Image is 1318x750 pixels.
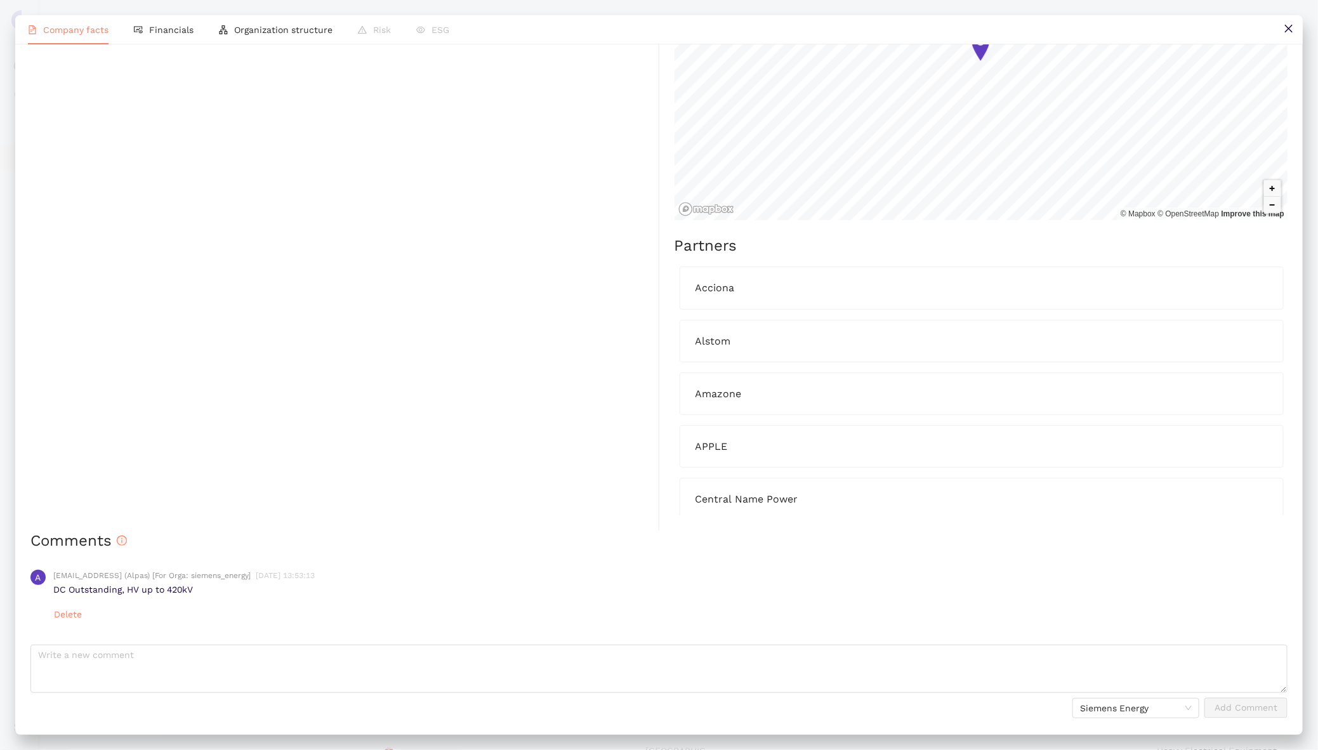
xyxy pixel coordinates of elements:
span: warning [358,25,367,34]
h2: Comments [30,530,1288,552]
span: Risk [373,25,391,35]
a: Mapbox logo [678,202,734,216]
div: Amazone [695,386,1268,402]
button: Zoom in [1264,180,1281,197]
span: eye [416,25,425,34]
span: Financials [149,25,194,35]
h2: Partners [675,235,1288,257]
span: [DATE] 13:53:13 [256,570,320,581]
span: Company facts [43,25,109,35]
button: Delete [53,604,82,624]
span: A [36,570,41,585]
div: APPLE [695,438,1268,454]
span: fund-view [134,25,143,34]
button: Add Comment [1204,698,1288,718]
span: Siemens Energy [1080,699,1192,718]
div: Acciona [695,280,1268,296]
div: Alstom [695,333,1268,349]
div: Central Name Power [695,491,1268,507]
span: [EMAIL_ADDRESS] (Alpas) [For Orga: siemens_energy] [53,570,256,581]
span: Delete [54,607,82,621]
span: info-circle [117,536,127,546]
p: DC Outstanding, HV up to 420kV [53,584,1288,596]
span: Organization structure [234,25,333,35]
button: Zoom out [1264,197,1281,213]
button: close [1274,15,1303,44]
span: close [1284,23,1294,34]
span: apartment [219,25,228,34]
span: ESG [432,25,449,35]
